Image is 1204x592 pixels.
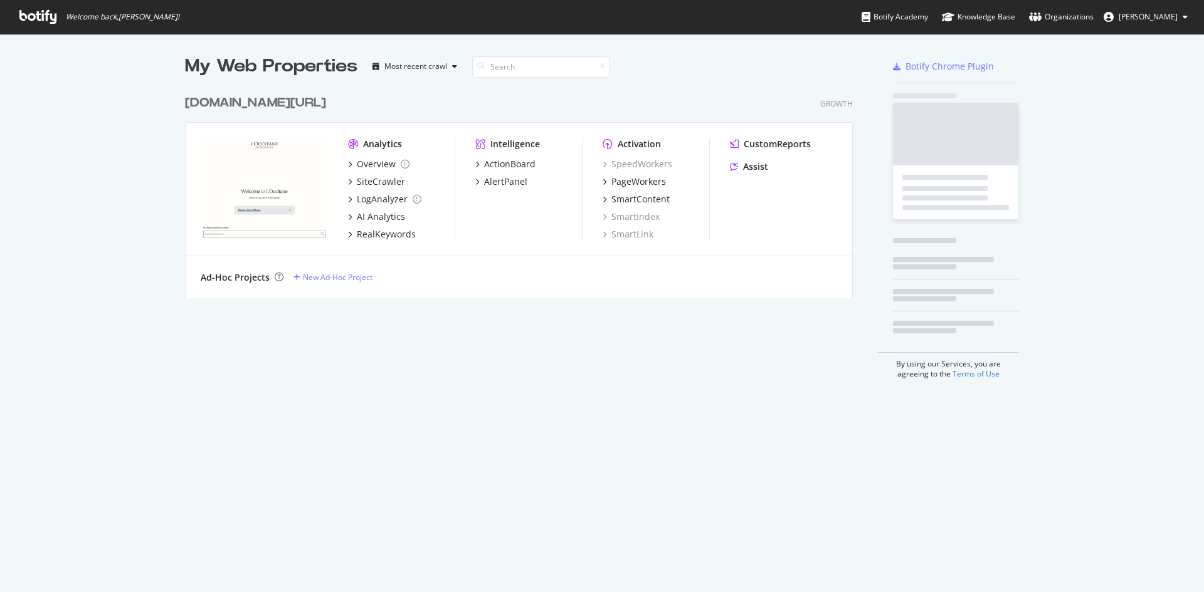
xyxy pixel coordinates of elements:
a: ActionBoard [475,158,536,170]
a: SmartContent [603,193,670,205]
a: AlertPanel [475,175,527,188]
a: SmartIndex [603,210,660,223]
div: Overview [357,158,396,170]
img: loccitane.com/en-us/ [201,138,328,239]
a: LogAnalyzer [348,193,421,205]
a: Assist [730,160,768,173]
div: [DOMAIN_NAME][URL] [185,94,326,112]
a: Overview [348,158,409,170]
a: [DOMAIN_NAME][URL] [185,94,331,112]
a: SpeedWorkers [603,158,672,170]
div: Intelligence [490,138,540,150]
a: SiteCrawler [348,175,405,188]
a: Terms of Use [953,368,1000,379]
a: RealKeywords [348,228,416,241]
div: By using our Services, you are agreeing to the [877,352,1019,379]
div: LogAnalyzer [357,193,408,205]
button: [PERSON_NAME] [1094,7,1198,27]
div: Most recent crawl [384,63,447,70]
div: AlertPanel [484,175,527,188]
a: Botify Chrome Plugin [893,60,994,73]
a: AI Analytics [348,210,405,223]
div: ActionBoard [484,158,536,170]
button: Most recent crawl [367,56,462,76]
div: Growth [820,98,853,109]
div: Ad-Hoc Projects [201,271,270,284]
a: New Ad-Hoc Project [293,272,372,283]
div: Botify Academy [862,11,928,23]
div: CustomReports [744,138,811,150]
div: Organizations [1029,11,1094,23]
div: RealKeywords [357,228,416,241]
input: Search [472,56,610,78]
span: Welcome back, [PERSON_NAME] ! [66,12,179,22]
a: CustomReports [730,138,811,150]
div: Assist [743,160,768,173]
div: Botify Chrome Plugin [906,60,994,73]
div: SmartContent [611,193,670,205]
div: PageWorkers [611,175,666,188]
div: Knowledge Base [942,11,1015,23]
a: SmartLink [603,228,653,241]
div: SiteCrawler [357,175,405,188]
div: Activation [618,138,661,150]
div: Analytics [363,138,402,150]
div: New Ad-Hoc Project [303,272,372,283]
span: Anne-Sophie Roumilhac [1119,11,1178,22]
div: grid [185,79,863,298]
a: PageWorkers [603,175,666,188]
div: My Web Properties [185,54,357,79]
div: AI Analytics [357,210,405,223]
